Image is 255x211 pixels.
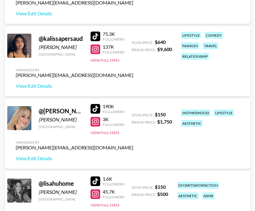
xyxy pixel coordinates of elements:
[103,176,124,182] div: 1.6K
[132,40,154,45] span: Song Price:
[91,130,119,135] button: View Full Stats
[103,31,124,37] div: 75.3K
[91,58,119,63] button: View Full Stats
[202,192,215,199] div: asmr
[103,182,124,186] div: Followers
[132,120,156,124] span: Brand Price:
[103,195,124,199] div: Followers
[103,103,124,109] div: 190K
[155,184,166,190] strong: $ 150
[157,119,172,124] strong: $ 1,750
[103,109,124,114] div: Followers
[132,113,154,117] span: Song Price:
[177,192,199,199] div: aesthetic
[103,37,124,41] div: Followers
[16,145,133,151] div: [PERSON_NAME][EMAIL_ADDRESS][DOMAIN_NAME]
[16,68,133,72] div: Managed By
[132,185,154,190] span: Song Price:
[103,122,124,127] div: Followers
[157,46,172,52] strong: $ 9,600
[39,180,83,187] div: @ lisahuhome
[16,155,133,161] a: View/Edit Details
[16,140,133,145] div: Managed By
[205,32,223,39] div: comedy
[16,83,133,89] a: View/Edit Details
[181,120,202,127] div: aesthetic
[155,112,166,117] strong: $ 150
[103,44,124,50] div: 137K
[39,124,83,129] div: [GEOGRAPHIC_DATA]
[16,11,133,17] a: View/Edit Details
[132,47,156,52] span: Brand Price:
[39,197,83,201] div: [GEOGRAPHIC_DATA]
[91,203,119,207] button: View Full Stats
[39,189,83,195] div: [PERSON_NAME]
[39,117,83,123] div: [PERSON_NAME]
[39,107,83,115] div: @ [PERSON_NAME].[PERSON_NAME]
[181,53,209,60] div: relationship
[132,192,156,197] span: Brand Price:
[181,109,210,116] div: motherhood
[203,42,218,49] div: travel
[16,72,133,78] div: [PERSON_NAME][EMAIL_ADDRESS][DOMAIN_NAME]
[155,39,166,45] strong: $ 640
[214,109,234,116] div: lifestyle
[39,44,83,50] div: [PERSON_NAME]
[177,182,219,189] div: diy/art/satisfaction
[103,50,124,54] div: Followers
[181,32,201,39] div: lifestyle
[103,189,124,195] div: 45.7K
[39,35,83,42] div: @ kalissapersaud
[103,116,124,122] div: 3K
[39,52,83,57] div: [GEOGRAPHIC_DATA]
[157,191,168,197] strong: $ 500
[181,42,199,49] div: fashion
